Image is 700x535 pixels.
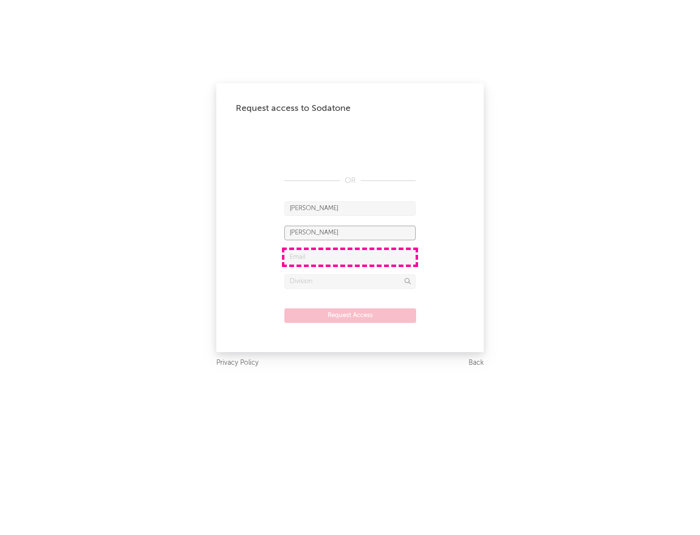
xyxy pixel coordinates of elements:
[284,250,416,265] input: Email
[284,226,416,240] input: Last Name
[284,175,416,187] div: OR
[469,357,484,369] a: Back
[284,308,416,323] button: Request Access
[216,357,259,369] a: Privacy Policy
[236,103,464,114] div: Request access to Sodatone
[284,274,416,289] input: Division
[284,201,416,216] input: First Name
